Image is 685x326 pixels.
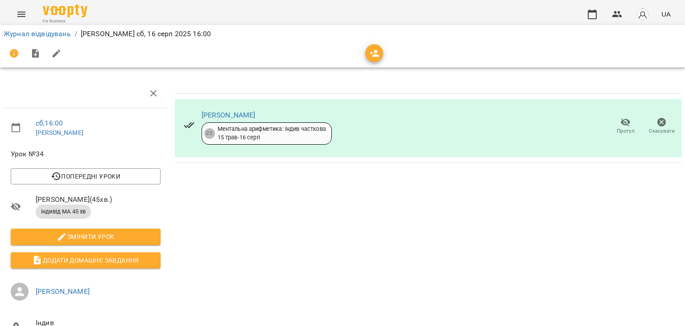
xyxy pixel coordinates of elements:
div: Ментальна арифметика: Індив часткова 15 трав - 16 серп [218,125,326,142]
button: Menu [11,4,32,25]
span: Прогул [617,127,635,135]
img: Voopty Logo [43,4,87,17]
li: / [74,29,77,39]
div: 22 [204,128,215,139]
button: Змінити урок [11,229,161,245]
a: [PERSON_NAME] [36,287,90,296]
span: UA [661,9,671,19]
span: індивід МА 45 хв [36,208,91,216]
span: For Business [43,18,87,24]
span: Змінити урок [18,231,153,242]
button: UA [658,6,674,22]
span: Скасувати [649,127,675,135]
p: [PERSON_NAME] сб, 16 серп 2025 16:00 [81,29,211,39]
button: Скасувати [644,114,680,139]
button: Прогул [607,114,644,139]
img: avatar_s.png [636,8,649,21]
span: Урок №34 [11,149,161,159]
span: [PERSON_NAME] ( 45 хв. ) [36,194,161,205]
button: Попередні уроки [11,168,161,184]
a: сб , 16:00 [36,119,63,127]
a: [PERSON_NAME] [36,129,83,136]
span: Додати домашнє завдання [18,255,153,266]
nav: breadcrumb [4,29,681,39]
a: Журнал відвідувань [4,29,71,38]
a: [PERSON_NAME] [202,111,256,119]
span: Попередні уроки [18,171,153,182]
button: Додати домашнє завдання [11,252,161,268]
